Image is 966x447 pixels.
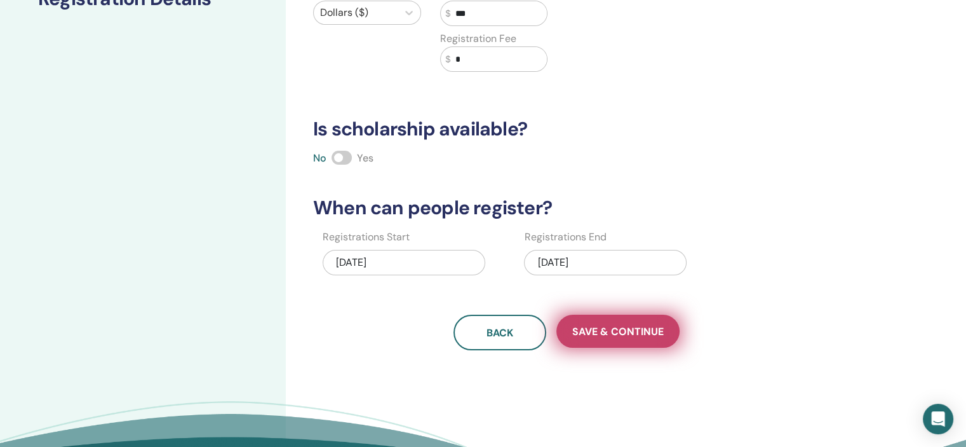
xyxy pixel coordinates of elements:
label: Registrations End [524,230,606,245]
label: Registration Fee [440,31,516,46]
span: Back [486,326,513,340]
button: Back [453,315,546,350]
div: [DATE] [524,250,687,275]
button: Save & Continue [556,315,680,348]
span: Yes [357,151,373,165]
span: No [313,151,326,165]
h3: When can people register? [305,196,828,219]
label: Registrations Start [323,230,410,245]
span: $ [446,53,451,66]
span: $ [446,7,451,20]
div: Open Intercom Messenger [923,404,953,434]
span: Save & Continue [572,325,664,338]
h3: Is scholarship available? [305,118,828,141]
div: [DATE] [323,250,485,275]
